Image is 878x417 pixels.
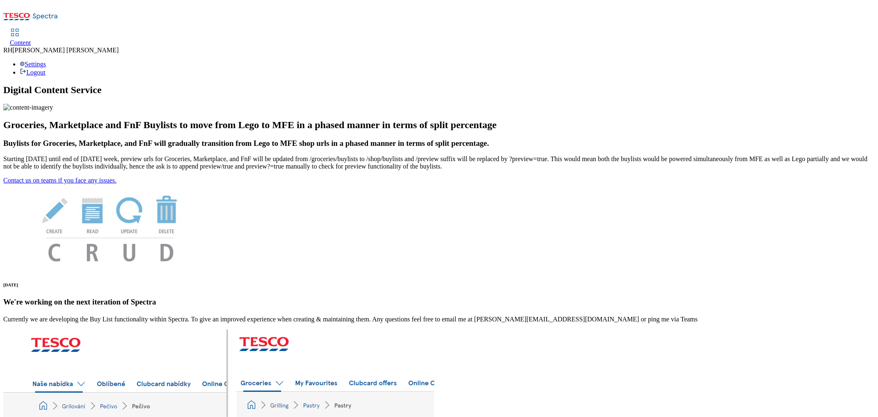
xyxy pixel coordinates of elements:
span: [PERSON_NAME] [PERSON_NAME] [12,47,119,54]
a: Content [10,29,31,47]
img: content-imagery [3,104,53,111]
h6: [DATE] [3,282,875,287]
img: News Image [3,184,217,270]
h1: Digital Content Service [3,84,875,96]
span: Content [10,39,31,46]
p: Currently we are developing the Buy List functionality within Spectra. To give an improved experi... [3,316,875,323]
h3: Buylists for Groceries, Marketplace, and FnF will gradually transition from Lego to MFE shop urls... [3,139,875,148]
a: Settings [20,61,46,68]
p: Starting [DATE] until end of [DATE] week, preview urls for Groceries, Marketplace, and FnF will b... [3,155,875,170]
a: Contact us on teams if you face any issues. [3,177,116,184]
a: Logout [20,69,45,76]
span: RH [3,47,12,54]
h3: We're working on the next iteration of Spectra [3,298,875,307]
h2: Groceries, Marketplace and FnF Buylists to move from Lego to MFE in a phased manner in terms of s... [3,119,875,131]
